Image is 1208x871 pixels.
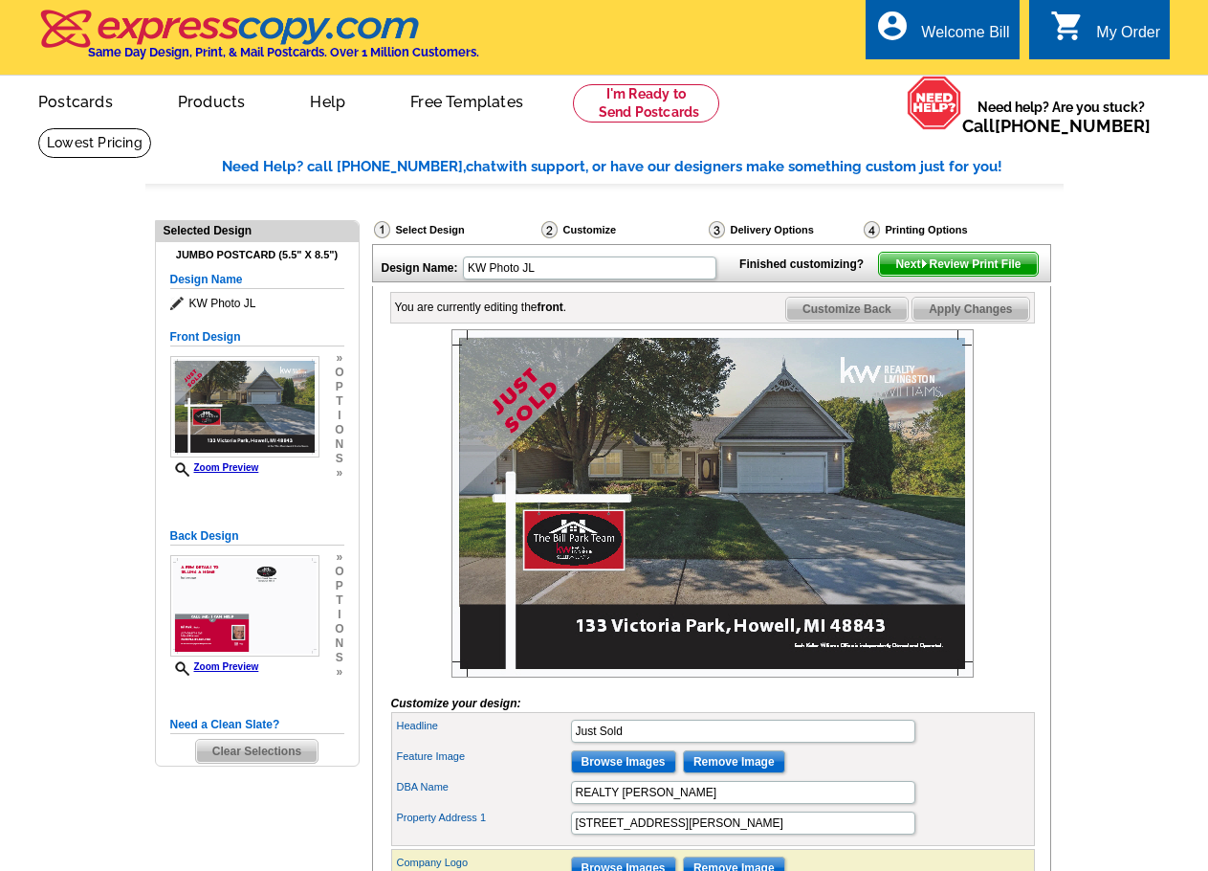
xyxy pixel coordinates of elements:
[335,593,343,608] span: t
[397,855,569,871] label: Company Logo
[539,220,707,244] div: Customize
[864,221,880,238] img: Printing Options & Summary
[382,261,458,275] strong: Design Name:
[372,220,539,244] div: Select Design
[335,452,343,466] span: s
[397,810,569,826] label: Property Address 1
[875,9,910,43] i: account_circle
[335,665,343,680] span: »
[374,221,390,238] img: Select Design
[451,329,974,678] img: Z18906717_00001_1.jpg
[335,565,343,579] span: o
[335,608,343,622] span: i
[170,294,344,313] span: KW Photo JL
[466,158,496,175] span: chat
[683,750,785,773] input: Remove Image
[170,462,259,473] a: Zoom Preview
[156,221,359,239] div: Selected Design
[170,271,344,289] h5: Design Name
[1050,9,1085,43] i: shopping_cart
[170,328,344,346] h5: Front Design
[335,351,343,366] span: »
[397,748,569,765] label: Feature Image
[335,466,343,480] span: »
[862,220,1032,239] div: Printing Options
[335,366,343,380] span: o
[335,423,343,437] span: o
[335,579,343,593] span: p
[170,661,259,672] a: Zoom Preview
[335,622,343,636] span: o
[279,78,376,123] a: Help
[397,718,569,734] label: Headline
[222,156,1064,178] div: Need Help? call [PHONE_NUMBER], with support, or have our designers make something custom just fo...
[170,555,319,657] img: Z18906717_00001_2.jpg
[395,299,567,316] div: You are currently editing the .
[170,527,344,546] h5: Back Design
[170,716,344,734] h5: Need a Clean Slate?
[391,697,521,710] i: Customize your design:
[707,220,862,239] div: Delivery Options
[541,221,558,238] img: Customize
[921,24,1009,51] div: Welcome Bill
[335,394,343,409] span: t
[538,301,563,314] b: front
[335,380,343,394] span: p
[147,78,276,123] a: Products
[962,116,1151,136] span: Call
[38,23,479,59] a: Same Day Design, Print, & Mail Postcards. Over 1 Million Customers.
[170,249,344,261] h4: Jumbo Postcard (5.5" x 8.5")
[962,98,1160,136] span: Need help? Are you stuck?
[907,76,962,130] img: help
[912,298,1028,321] span: Apply Changes
[879,253,1037,276] span: Next Review Print File
[335,651,343,665] span: s
[709,221,725,238] img: Delivery Options
[995,116,1151,136] a: [PHONE_NUMBER]
[397,779,569,795] label: DBA Name
[739,257,875,271] strong: Finished customizing?
[335,550,343,565] span: »
[1096,24,1160,51] div: My Order
[170,356,319,458] img: Z18906717_00001_1.jpg
[88,45,479,59] h4: Same Day Design, Print, & Mail Postcards. Over 1 Million Customers.
[380,78,554,123] a: Free Templates
[335,409,343,423] span: i
[571,750,676,773] input: Browse Images
[939,811,1208,871] iframe: LiveChat chat widget
[1050,21,1160,45] a: shopping_cart My Order
[8,78,143,123] a: Postcards
[335,437,343,452] span: n
[335,636,343,651] span: n
[196,740,318,763] span: Clear Selections
[920,259,929,268] img: button-next-arrow-white.png
[786,298,908,321] span: Customize Back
